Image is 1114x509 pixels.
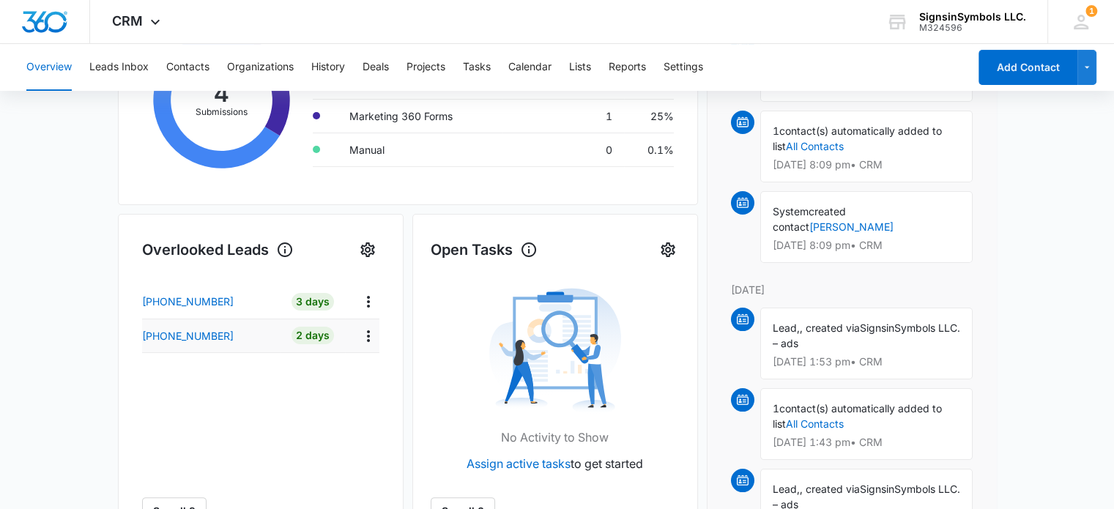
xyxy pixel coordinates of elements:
[773,322,800,334] span: Lead,
[773,160,960,170] p: [DATE] 8:09 pm • CRM
[656,238,680,261] button: Settings
[773,402,942,430] span: contact(s) automatically added to list
[1085,5,1097,17] span: 1
[467,456,571,471] a: Assign active tasks
[26,44,72,91] button: Overview
[467,455,643,472] p: to get started
[786,417,844,430] a: All Contacts
[508,44,552,91] button: Calendar
[773,205,846,233] span: created contact
[773,205,809,218] span: System
[773,125,779,137] span: 1
[356,238,379,261] button: Settings
[501,428,609,446] p: No Activity to Show
[142,294,234,309] p: [PHONE_NUMBER]
[773,437,960,447] p: [DATE] 1:43 pm • CRM
[624,133,673,166] td: 0.1%
[338,99,502,133] td: Marketing 360 Forms
[142,239,294,261] h1: Overlooked Leads
[89,44,149,91] button: Leads Inbox
[1085,5,1097,17] div: notifications count
[609,44,646,91] button: Reports
[431,239,538,261] h1: Open Tasks
[363,44,389,91] button: Deals
[800,322,860,334] span: , created via
[357,290,379,313] button: Actions
[227,44,294,91] button: Organizations
[786,140,844,152] a: All Contacts
[142,328,281,343] a: [PHONE_NUMBER]
[800,483,860,495] span: , created via
[773,125,942,152] span: contact(s) automatically added to list
[809,220,894,233] a: [PERSON_NAME]
[406,44,445,91] button: Projects
[142,294,281,309] a: [PHONE_NUMBER]
[502,133,624,166] td: 0
[292,327,334,344] div: 2 Days
[624,99,673,133] td: 25%
[357,324,379,347] button: Actions
[142,328,234,343] p: [PHONE_NUMBER]
[773,402,779,415] span: 1
[919,23,1026,33] div: account id
[166,44,209,91] button: Contacts
[731,282,973,297] p: [DATE]
[919,11,1026,23] div: account name
[979,50,1077,85] button: Add Contact
[338,133,502,166] td: Manual
[569,44,591,91] button: Lists
[664,44,703,91] button: Settings
[773,483,800,495] span: Lead,
[773,322,960,349] span: SignsinSymbols LLC. – ads
[502,99,624,133] td: 1
[773,357,960,367] p: [DATE] 1:53 pm • CRM
[112,13,143,29] span: CRM
[292,293,334,311] div: 3 Days
[773,240,960,250] p: [DATE] 8:09 pm • CRM
[311,44,345,91] button: History
[463,44,491,91] button: Tasks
